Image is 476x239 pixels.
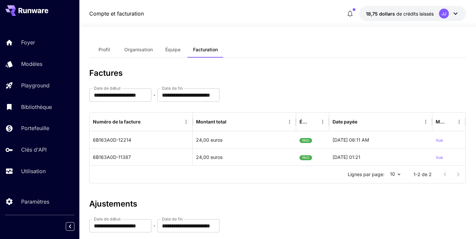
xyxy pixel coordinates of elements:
[21,167,46,175] p: Utilisation
[154,91,155,99] p: -
[329,148,432,166] div: 11-09-2025 01:21
[193,131,296,148] div: 24,00 euros
[94,216,120,222] label: Date de début
[421,117,430,126] button: Menu
[366,11,395,17] span: 18,75 dollars
[436,119,445,124] div: Mesures à prendre
[89,10,144,18] a: Compte et facturation
[285,117,294,126] button: Menu
[141,117,150,126] button: Trier
[359,6,466,21] button: 18.75319JJ
[436,131,443,148] button: Vue
[162,85,182,91] label: Date de fin
[89,69,466,78] h3: Factures
[66,222,74,231] button: Barre latérale d'effondrement
[299,149,312,166] span: PAID
[445,117,455,126] button: Trier
[358,117,367,126] button: Trier
[21,38,35,46] p: Foyer
[333,119,357,124] div: Date payée
[93,119,140,124] div: Numéro de la facture
[124,47,153,53] span: Organisation
[162,216,182,222] label: Date de fin
[21,146,47,154] p: Clés d'API
[154,222,155,230] p: -
[455,117,464,126] button: Menu
[396,11,434,17] span: de crédits laissés
[21,198,49,206] p: Paramètres
[90,131,193,148] div: 6B163A0D-12214
[193,148,296,166] div: 24,00 euros
[436,155,443,161] p: Vue
[181,117,191,126] button: Menu
[309,117,318,126] button: Trier
[387,169,403,179] div: 10
[21,124,49,132] p: Portefeuille
[99,47,110,53] span: Profil
[299,132,312,149] span: PAID
[318,117,327,126] button: Menu
[348,171,384,178] p: Lignes par page:
[94,85,120,91] label: Date de début
[165,47,180,53] span: Équipe
[21,81,50,89] p: Playground
[299,119,308,124] div: État d'avancement
[89,199,466,209] h3: Ajustements
[89,10,144,18] nav: Mureur
[329,131,432,148] div: 21-09-2025 06:11 AM
[439,9,449,19] div: JJ
[227,117,236,126] button: Trier
[436,149,443,166] button: Vue
[366,10,434,17] div: 18.75319
[71,220,79,232] div: Barre latérale d'effondrement
[193,47,218,53] span: Facturation
[436,137,443,144] p: Vue
[21,103,52,111] p: Bibliothèque
[21,60,42,68] p: Modèles
[196,119,226,124] div: Montant total
[90,148,193,166] div: 6B163A0D-11387
[414,171,432,178] p: 1-2 de 2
